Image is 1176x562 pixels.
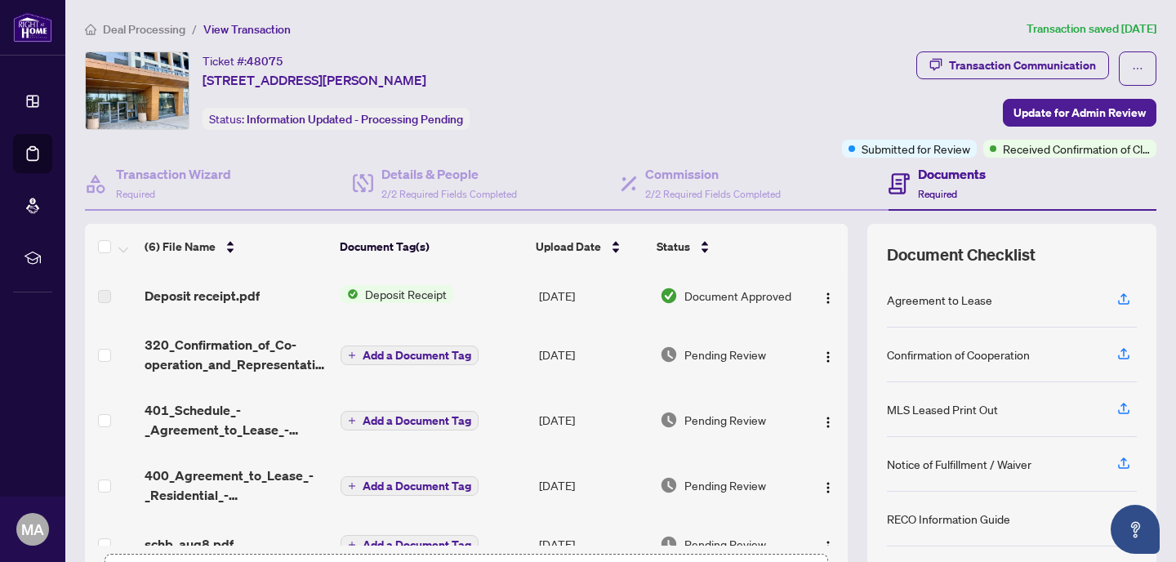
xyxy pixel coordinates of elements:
button: Update for Admin Review [1003,99,1156,127]
div: RECO Information Guide [887,510,1010,528]
span: 320_Confirmation_of_Co-operation_and_Representation_-_Buyer_Seller_-_OREA__TRREB_ 1.pdf [145,335,327,374]
span: Document Checklist [887,243,1036,266]
img: Logo [822,350,835,364]
span: plus [348,351,356,359]
span: Pending Review [684,535,766,553]
li: / [192,20,197,38]
span: Status [657,238,690,256]
button: Logo [815,283,841,309]
span: Pending Review [684,411,766,429]
img: Logo [822,540,835,553]
button: Logo [815,341,841,368]
div: Notice of Fulfillment / Waiver [887,455,1031,473]
h4: Documents [918,164,986,184]
button: Add a Document Tag [341,411,479,430]
button: Add a Document Tag [341,534,479,555]
th: Document Tag(s) [333,224,530,270]
img: Status Icon [341,285,359,303]
button: Add a Document Tag [341,475,479,497]
span: Required [116,188,155,200]
span: View Transaction [203,22,291,37]
button: Logo [815,472,841,498]
h4: Details & People [381,164,517,184]
img: Logo [822,292,835,305]
img: Document Status [660,535,678,553]
td: [DATE] [532,270,653,322]
img: Logo [822,481,835,494]
div: Status: [203,108,470,130]
span: plus [348,541,356,549]
button: Add a Document Tag [341,345,479,366]
img: IMG-N12327369_1.jpg [86,52,189,129]
img: Document Status [660,287,678,305]
button: Logo [815,531,841,557]
span: Pending Review [684,346,766,364]
article: Transaction saved [DATE] [1027,20,1156,38]
span: MA [21,518,44,541]
span: (6) File Name [145,238,216,256]
button: Add a Document Tag [341,476,479,496]
th: Status [650,224,800,270]
span: 2/2 Required Fields Completed [381,188,517,200]
div: Confirmation of Cooperation [887,346,1030,364]
span: Update for Admin Review [1013,100,1146,126]
img: logo [13,12,52,42]
button: Add a Document Tag [341,410,479,431]
span: Received Confirmation of Closing [1003,140,1150,158]
span: home [85,24,96,35]
span: Upload Date [536,238,601,256]
h4: Transaction Wizard [116,164,231,184]
span: Pending Review [684,476,766,494]
span: plus [348,417,356,425]
div: Agreement to Lease [887,291,992,309]
span: Deal Processing [103,22,185,37]
h4: Commission [645,164,781,184]
th: Upload Date [529,224,649,270]
span: ellipsis [1132,63,1143,74]
span: [STREET_ADDRESS][PERSON_NAME] [203,70,426,90]
img: Document Status [660,346,678,364]
button: Logo [815,407,841,433]
span: Add a Document Tag [363,350,471,361]
td: [DATE] [532,453,653,518]
span: Add a Document Tag [363,415,471,426]
img: Logo [822,416,835,429]
span: Add a Document Tag [363,539,471,551]
td: [DATE] [532,387,653,453]
span: plus [348,482,356,490]
span: Add a Document Tag [363,480,471,492]
div: Transaction Communication [949,52,1096,78]
span: Required [918,188,957,200]
img: Document Status [660,476,678,494]
span: 48075 [247,54,283,69]
button: Add a Document Tag [341,535,479,555]
img: Document Status [660,411,678,429]
span: 401_Schedule_-_Agreement_to_Lease_-_Residential_-_A_-_PropTx-OREA_2025-08-08_15_08_59 1.pdf [145,400,327,439]
div: MLS Leased Print Out [887,400,998,418]
th: (6) File Name [138,224,332,270]
button: Transaction Communication [916,51,1109,79]
span: schb_aug8.pdf [145,534,234,554]
button: Status IconDeposit Receipt [341,285,453,303]
span: Document Approved [684,287,791,305]
span: Submitted for Review [862,140,970,158]
button: Open asap [1111,505,1160,554]
span: Deposit receipt.pdf [145,286,260,306]
span: Deposit Receipt [359,285,453,303]
span: 2/2 Required Fields Completed [645,188,781,200]
td: [DATE] [532,322,653,387]
button: Add a Document Tag [341,346,479,365]
span: Information Updated - Processing Pending [247,112,463,127]
div: Ticket #: [203,51,283,70]
span: 400_Agreement_to_Lease_-_Residential_-_OREA__TRREB_.pdf [145,466,327,505]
